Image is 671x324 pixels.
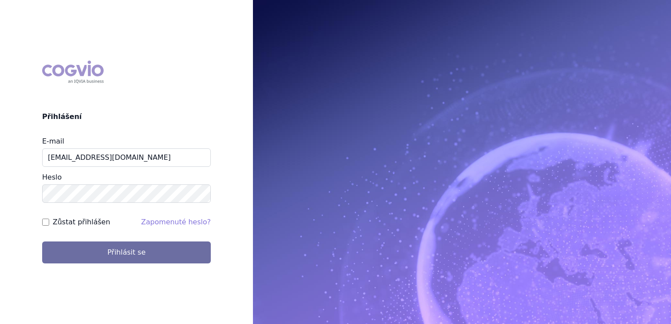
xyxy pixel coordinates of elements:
[42,61,104,83] div: COGVIO
[42,173,61,181] label: Heslo
[42,112,211,122] h2: Přihlášení
[42,241,211,263] button: Přihlásit se
[141,218,211,226] a: Zapomenuté heslo?
[53,217,110,227] label: Zůstat přihlášen
[42,137,64,145] label: E-mail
